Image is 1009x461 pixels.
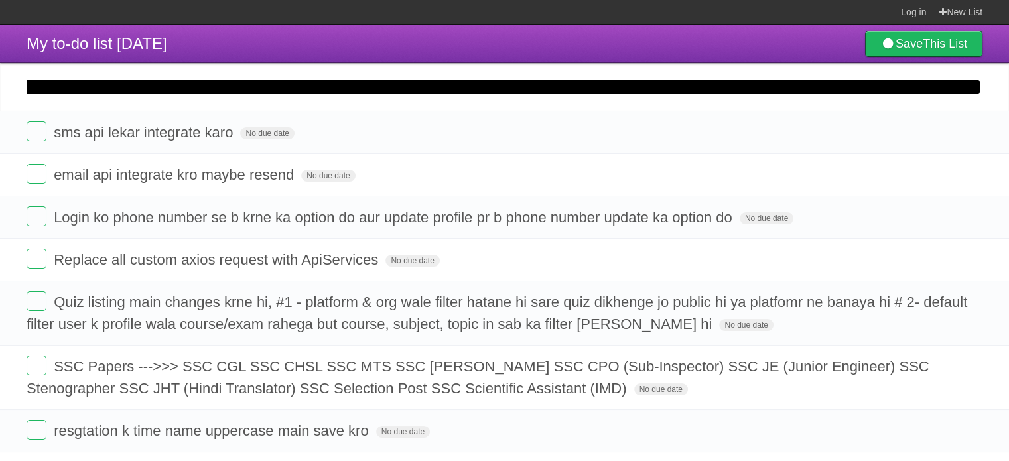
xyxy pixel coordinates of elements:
[54,209,736,226] span: Login ko phone number se b krne ka option do aur update profile pr b phone number update ka optio...
[54,124,236,141] span: sms api lekar integrate karo
[634,383,688,395] span: No due date
[719,319,773,331] span: No due date
[54,423,371,439] span: resgtation k time name uppercase main save kro
[240,127,294,139] span: No due date
[27,358,929,397] span: SSC Papers --->>> SSC CGL SSC CHSL SSC MTS SSC [PERSON_NAME] SSC CPO (Sub-Inspector) SSC JE (Juni...
[740,212,793,224] span: No due date
[865,31,982,57] a: SaveThis List
[27,420,46,440] label: Done
[27,356,46,375] label: Done
[27,34,167,52] span: My to-do list [DATE]
[385,255,439,267] span: No due date
[27,206,46,226] label: Done
[376,426,430,438] span: No due date
[27,291,46,311] label: Done
[27,121,46,141] label: Done
[27,294,967,332] span: Quiz listing main changes krne hi, #1 - platform & org wale filter hatane hi sare quiz dikhenge j...
[301,170,355,182] span: No due date
[54,166,297,183] span: email api integrate kro maybe resend
[27,249,46,269] label: Done
[54,251,381,268] span: Replace all custom axios request with ApiServices
[27,164,46,184] label: Done
[923,37,967,50] b: This List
